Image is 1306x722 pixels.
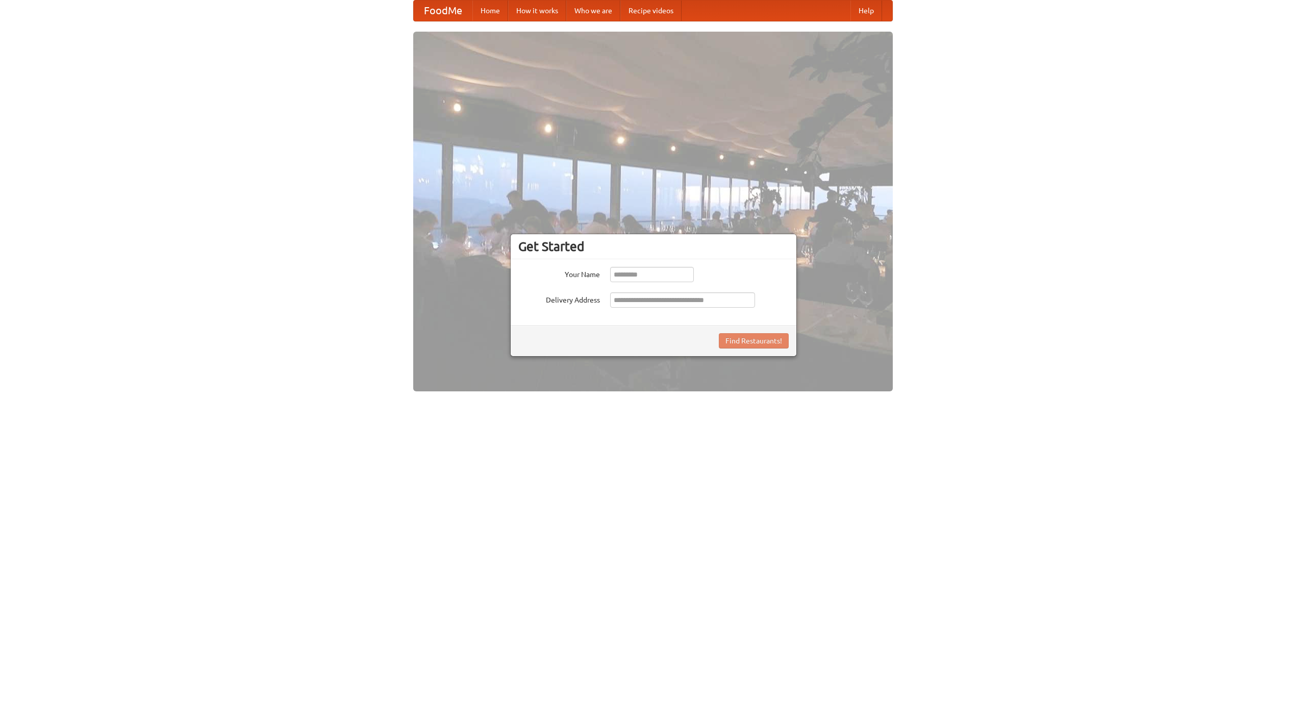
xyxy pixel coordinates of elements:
a: Help [850,1,882,21]
a: FoodMe [414,1,472,21]
a: Who we are [566,1,620,21]
a: How it works [508,1,566,21]
label: Delivery Address [518,292,600,305]
button: Find Restaurants! [719,333,789,348]
a: Recipe videos [620,1,682,21]
a: Home [472,1,508,21]
h3: Get Started [518,239,789,254]
label: Your Name [518,267,600,280]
